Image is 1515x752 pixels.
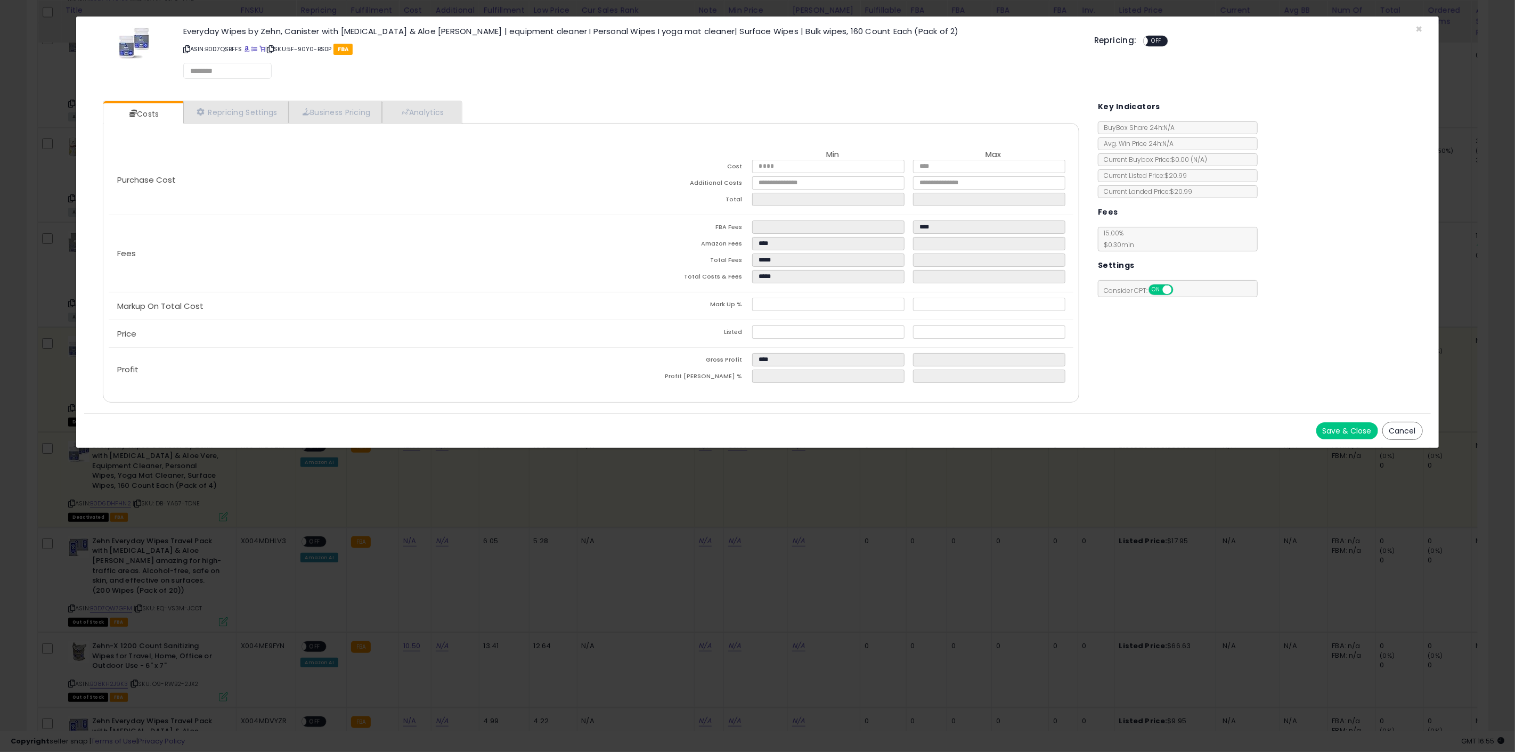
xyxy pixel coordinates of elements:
span: ( N/A ) [1191,155,1207,164]
td: Gross Profit [591,353,752,370]
a: Costs [103,103,182,125]
h5: Key Indicators [1098,100,1160,113]
p: Markup On Total Cost [109,302,591,310]
span: $0.30 min [1098,240,1134,249]
td: Profit [PERSON_NAME] % [591,370,752,386]
th: Min [752,150,913,160]
td: Total Fees [591,254,752,270]
a: Repricing Settings [183,101,289,123]
button: Cancel [1382,422,1423,440]
a: All offer listings [251,45,257,53]
a: BuyBox page [244,45,250,53]
td: Total [591,193,752,209]
button: Save & Close [1316,422,1378,439]
h5: Repricing: [1094,36,1137,45]
td: Amazon Fees [591,237,752,254]
span: Consider CPT: [1098,286,1187,295]
span: ON [1150,285,1163,295]
h5: Fees [1098,206,1118,219]
span: Current Listed Price: $20.99 [1098,171,1187,180]
td: Cost [591,160,752,176]
span: OFF [1148,37,1165,46]
p: Fees [109,249,591,258]
span: Current Buybox Price: [1098,155,1207,164]
p: Purchase Cost [109,176,591,184]
span: 15.00 % [1098,228,1134,249]
a: Analytics [382,101,461,123]
td: Mark Up % [591,298,752,314]
td: Listed [591,325,752,342]
td: Additional Costs [591,176,752,193]
img: 413vLuv689L._SL60_.jpg [118,27,150,59]
span: × [1416,21,1423,37]
td: FBA Fees [591,220,752,237]
p: Profit [109,365,591,374]
span: FBA [333,44,353,55]
th: Max [913,150,1074,160]
a: Business Pricing [289,101,382,123]
a: Your listing only [259,45,265,53]
span: Current Landed Price: $20.99 [1098,187,1192,196]
p: ASIN: B0D7QSBFFS | SKU: 5F-90Y0-BSDP [183,40,1078,58]
h3: Everyday Wipes by Zehn, Canister with [MEDICAL_DATA] & Aloe [PERSON_NAME] | equipment cleaner I P... [183,27,1078,35]
p: Price [109,330,591,338]
span: Avg. Win Price 24h: N/A [1098,139,1174,148]
span: $0.00 [1171,155,1207,164]
h5: Settings [1098,259,1134,272]
span: OFF [1172,285,1189,295]
td: Total Costs & Fees [591,270,752,287]
span: BuyBox Share 24h: N/A [1098,123,1175,132]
